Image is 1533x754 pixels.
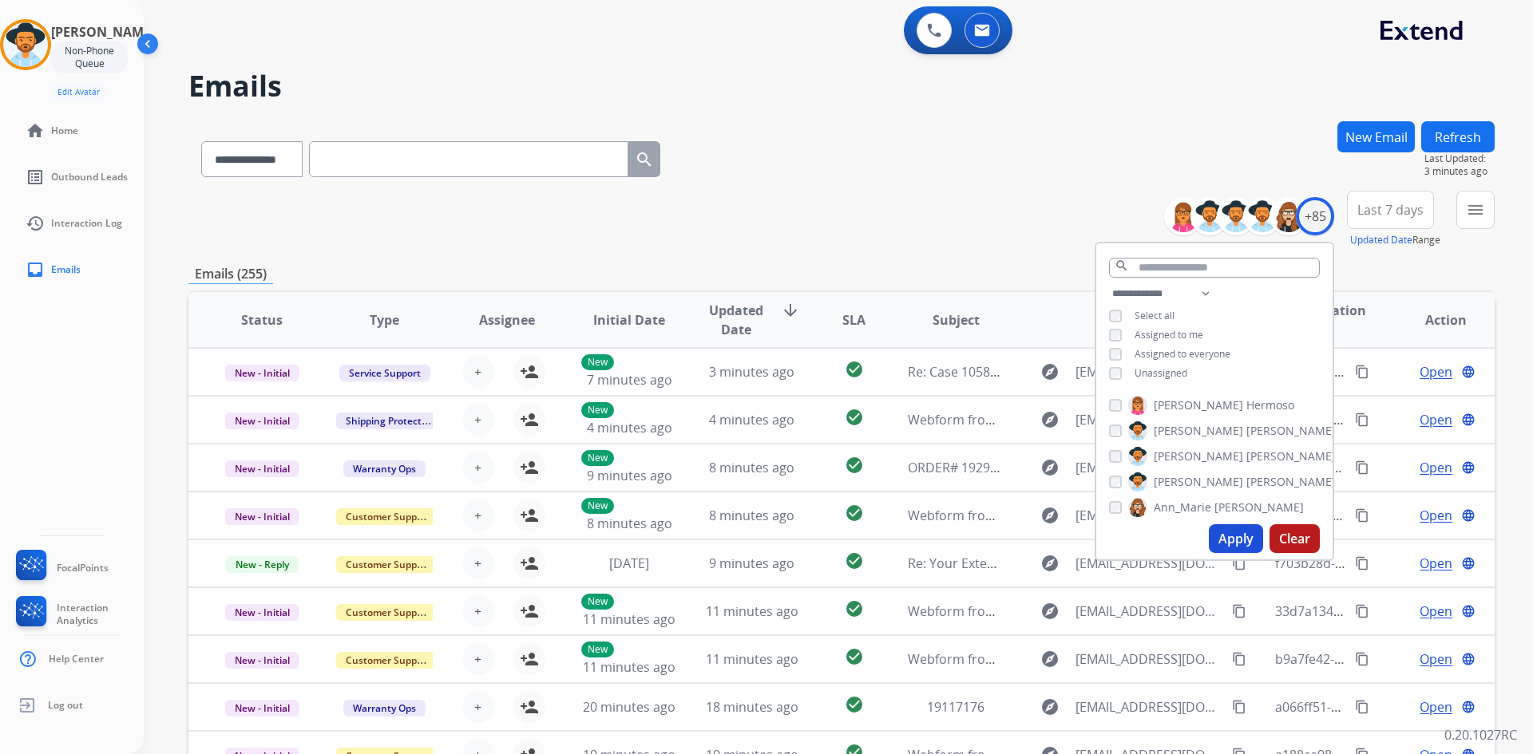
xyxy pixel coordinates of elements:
[845,360,864,379] mat-icon: check_circle
[581,354,614,370] p: New
[26,260,45,279] mat-icon: inbox
[781,301,800,320] mat-icon: arrow_downward
[581,498,614,514] p: New
[474,649,481,669] span: +
[1461,413,1476,427] mat-icon: language
[226,556,299,573] span: New - Reply
[1209,524,1263,553] button: Apply
[908,363,1439,381] span: Re: Case 10580705 Warranty Service Scheduled [ thread::_DVczGKcD8WkXMF5sZozEDk:: ]
[13,550,109,586] a: FocalPoints
[1115,259,1129,273] mat-icon: search
[845,599,864,618] mat-icon: check_circle
[709,507,794,524] span: 8 minutes ago
[581,641,614,657] p: New
[1275,555,1520,572] span: f703b28d-6616-4210-b4b1-c58c0e983b71
[908,650,1270,668] span: Webform from [EMAIL_ADDRESS][DOMAIN_NAME] on [DATE]
[583,658,675,676] span: 11 minutes ago
[1420,602,1452,621] span: Open
[462,595,494,627] button: +
[1420,506,1452,525] span: Open
[520,554,539,573] mat-icon: person_add
[1154,448,1243,464] span: [PERSON_NAME]
[225,413,299,429] span: New - Initial
[1232,604,1246,618] mat-icon: content_copy
[1355,413,1369,427] mat-icon: content_copy
[908,602,1270,620] span: Webform from [EMAIL_ADDRESS][DOMAIN_NAME] on [DATE]
[908,411,1270,428] span: Webform from [EMAIL_ADDRESS][DOMAIN_NAME] on [DATE]
[1347,191,1434,229] button: Last 7 days
[1232,652,1246,666] mat-icon: content_copy
[927,698,984,716] span: 19117176
[1246,423,1336,439] span: [PERSON_NAME]
[1075,554,1224,573] span: [EMAIL_ADDRESS][DOMAIN_NAME]
[845,695,864,714] mat-icon: check_circle
[48,699,83,712] span: Log out
[474,602,481,621] span: +
[520,410,539,429] mat-icon: person_add
[479,310,535,330] span: Assignee
[26,214,45,233] mat-icon: history
[1373,292,1495,348] th: Action
[336,413,446,429] span: Shipping Protection
[1461,460,1476,475] mat-icon: language
[225,508,299,525] span: New - Initial
[51,171,128,184] span: Outbound Leads
[1420,649,1452,669] span: Open
[1154,397,1243,413] span: [PERSON_NAME]
[1075,362,1224,381] span: [EMAIL_ADDRESS][DOMAIN_NAME]
[49,653,104,665] span: Help Center
[842,310,866,330] span: SLA
[474,697,481,716] span: +
[1355,556,1369,570] mat-icon: content_copy
[581,450,614,466] p: New
[1040,697,1060,716] mat-icon: explore
[1075,649,1224,669] span: [EMAIL_ADDRESS][DOMAIN_NAME]
[1420,458,1452,477] span: Open
[1461,604,1476,618] mat-icon: language
[587,467,672,484] span: 9 minutes ago
[845,503,864,523] mat-icon: check_circle
[1232,556,1246,570] mat-icon: content_copy
[1420,554,1452,573] span: Open
[1135,366,1187,380] span: Unassigned
[1270,524,1320,553] button: Clear
[1355,365,1369,379] mat-icon: content_copy
[704,301,768,339] span: Updated Date
[587,419,672,436] span: 4 minutes ago
[225,365,299,381] span: New - Initial
[225,652,299,669] span: New - Initial
[1075,410,1224,429] span: [EMAIL_ADDRESS][DOMAIN_NAME]
[845,647,864,666] mat-icon: check_circle
[26,168,45,187] mat-icon: list_alt
[1424,165,1495,178] span: 3 minutes ago
[225,700,299,716] span: New - Initial
[462,547,494,579] button: +
[1246,397,1294,413] span: Hermoso
[1444,725,1517,744] p: 0.20.1027RC
[1355,700,1369,714] mat-icon: content_copy
[370,310,399,330] span: Type
[474,458,481,477] span: +
[1420,410,1452,429] span: Open
[1154,423,1243,439] span: [PERSON_NAME]
[57,562,109,574] span: FocalPoints
[581,402,614,418] p: New
[1040,506,1060,525] mat-icon: explore
[1135,309,1175,322] span: Select all
[462,404,494,436] button: +
[609,555,649,572] span: [DATE]
[343,700,426,716] span: Warranty Ops
[845,408,864,427] mat-icon: check_circle
[51,124,78,137] span: Home
[474,554,481,573] span: +
[188,70,1495,102] h2: Emails
[1275,650,1517,668] span: b9a7fe42-5ea2-4555-a50d-aa97b315eafe
[1154,474,1243,490] span: [PERSON_NAME]
[1075,697,1224,716] span: [EMAIL_ADDRESS][DOMAIN_NAME]
[1075,602,1224,621] span: [EMAIL_ADDRESS][DOMAIN_NAME]
[593,310,665,330] span: Initial Date
[225,604,299,621] span: New - Initial
[1040,458,1060,477] mat-icon: explore
[581,594,614,610] p: New
[1461,700,1476,714] mat-icon: language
